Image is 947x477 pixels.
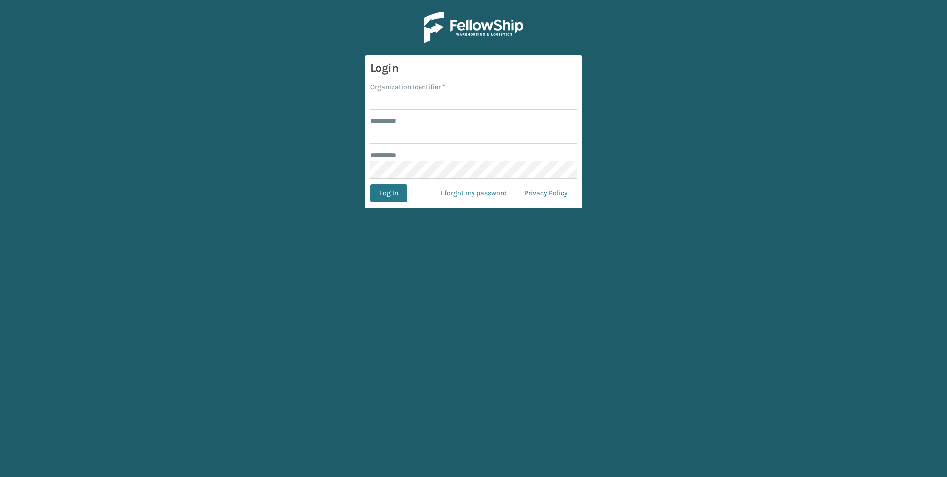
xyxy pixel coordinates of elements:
[432,184,516,202] a: I forgot my password
[370,184,407,202] button: Log In
[370,82,445,92] label: Organization Identifier
[516,184,577,202] a: Privacy Policy
[370,61,577,76] h3: Login
[424,12,523,43] img: Logo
